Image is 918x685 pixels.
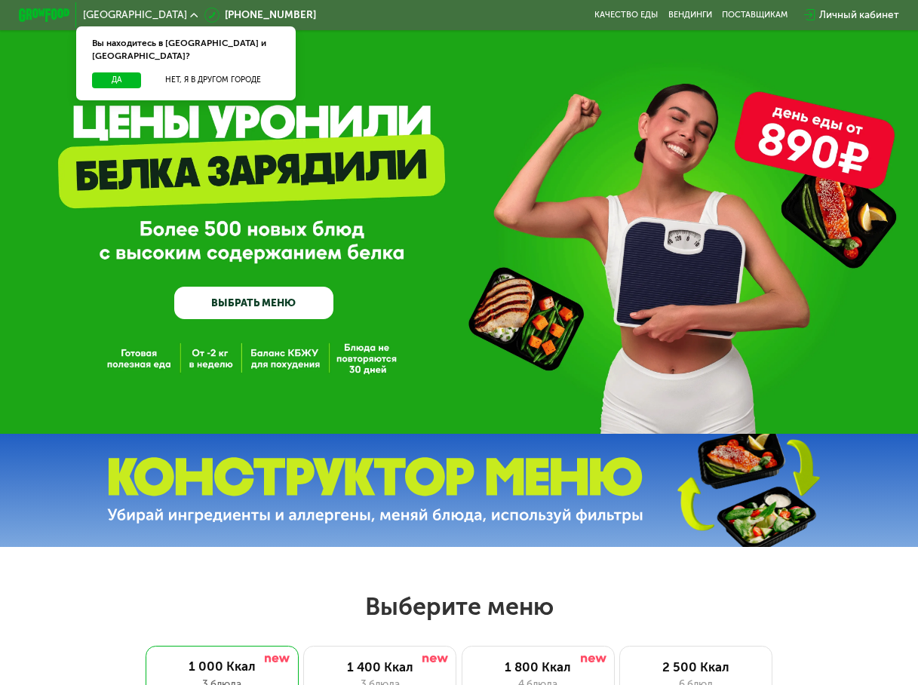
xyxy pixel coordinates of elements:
[41,591,877,622] h2: Выберите меню
[633,659,759,674] div: 2 500 Ккал
[722,10,788,20] div: поставщикам
[174,287,333,318] a: ВЫБРАТЬ МЕНЮ
[146,72,281,88] button: Нет, я в другом городе
[594,10,658,20] a: Качество еды
[83,10,187,20] span: [GEOGRAPHIC_DATA]
[819,8,899,23] div: Личный кабинет
[92,72,141,88] button: Да
[158,659,286,674] div: 1 000 Ккал
[668,10,712,20] a: Вендинги
[204,8,316,23] a: [PHONE_NUMBER]
[76,26,296,72] div: Вы находитесь в [GEOGRAPHIC_DATA] и [GEOGRAPHIC_DATA]?
[317,659,443,674] div: 1 400 Ккал
[475,659,601,674] div: 1 800 Ккал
